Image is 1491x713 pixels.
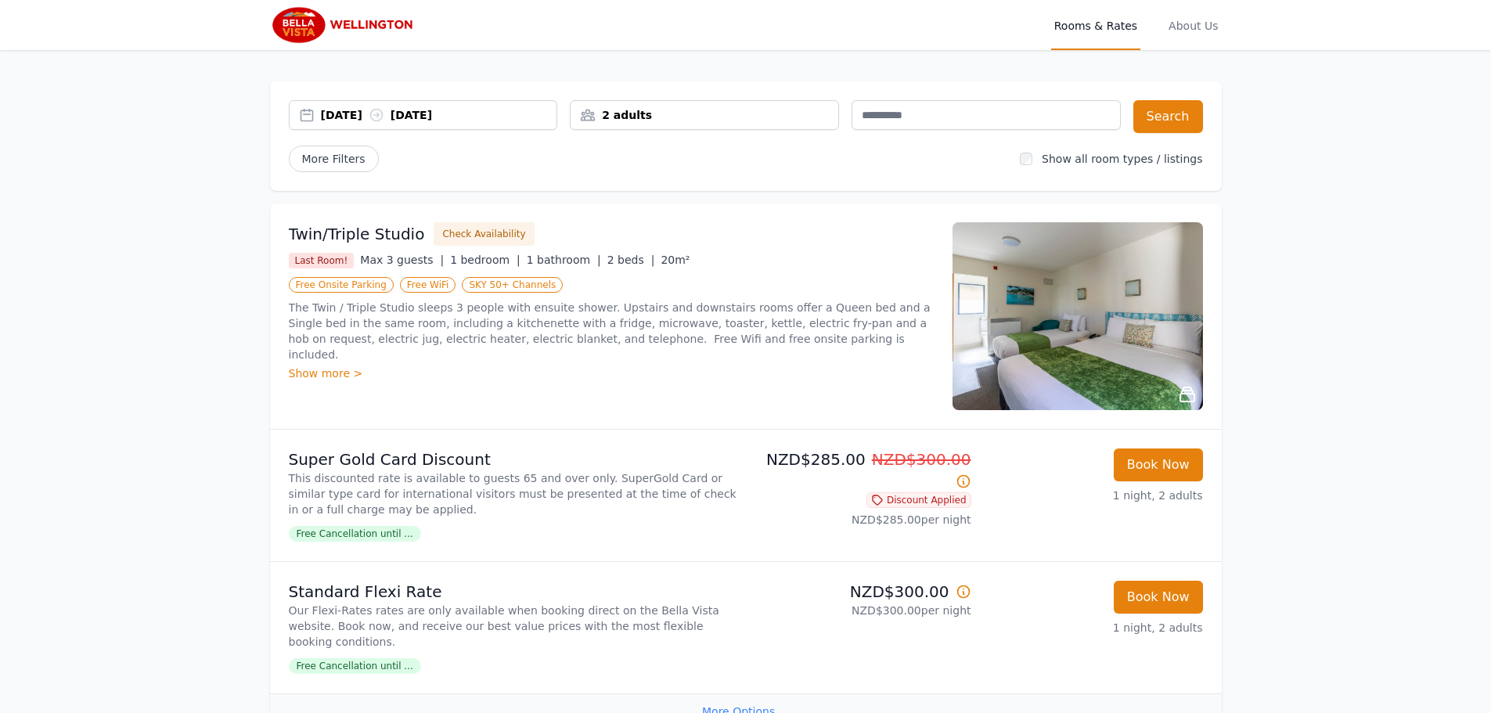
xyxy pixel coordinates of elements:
p: NZD$285.00 [752,448,971,492]
p: NZD$285.00 per night [752,512,971,528]
p: NZD$300.00 [752,581,971,603]
span: SKY 50+ Channels [462,277,563,293]
button: Book Now [1114,581,1203,614]
span: 2 beds | [607,254,655,266]
span: Last Room! [289,253,355,268]
button: Book Now [1114,448,1203,481]
span: Free Cancellation until ... [289,526,421,542]
span: Discount Applied [866,492,971,508]
p: 1 night, 2 adults [984,488,1203,503]
span: NZD$300.00 [872,450,971,469]
span: 1 bathroom | [527,254,601,266]
span: Free Cancellation until ... [289,658,421,674]
button: Search [1133,100,1203,133]
h3: Twin/Triple Studio [289,223,425,245]
p: NZD$300.00 per night [752,603,971,618]
span: 20m² [661,254,690,266]
span: Free Onsite Parking [289,277,394,293]
p: 1 night, 2 adults [984,620,1203,636]
div: Show more > [289,366,934,381]
img: Bella Vista Wellington [270,6,420,44]
p: Standard Flexi Rate [289,581,740,603]
p: Super Gold Card Discount [289,448,740,470]
p: The Twin / Triple Studio sleeps 3 people with ensuite shower. Upstairs and downstairs rooms offer... [289,300,934,362]
div: [DATE] [DATE] [321,107,557,123]
span: More Filters [289,146,379,172]
p: Our Flexi-Rates rates are only available when booking direct on the Bella Vista website. Book now... [289,603,740,650]
p: This discounted rate is available to guests 65 and over only. SuperGold Card or similar type card... [289,470,740,517]
span: Free WiFi [400,277,456,293]
span: 1 bedroom | [450,254,520,266]
label: Show all room types / listings [1042,153,1202,165]
span: Max 3 guests | [360,254,444,266]
button: Check Availability [434,222,534,246]
div: 2 adults [571,107,838,123]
